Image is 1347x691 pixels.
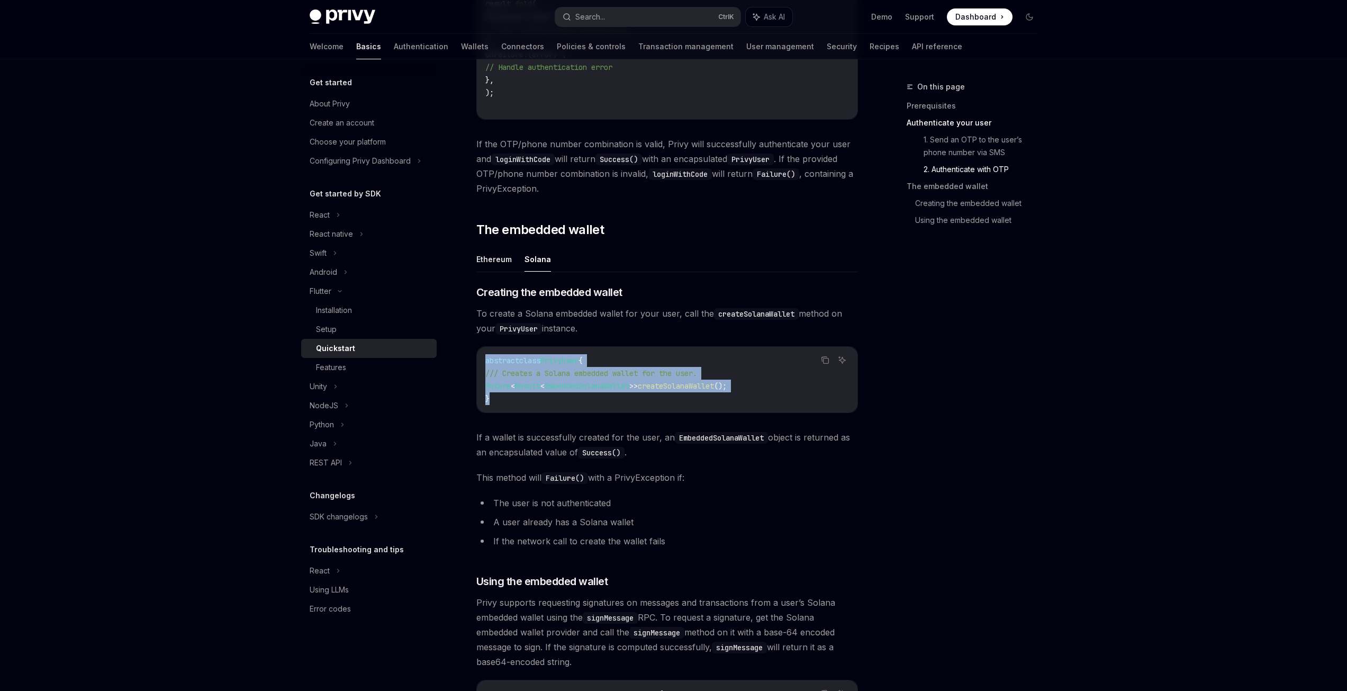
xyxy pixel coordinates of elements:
[907,114,1046,131] a: Authenticate your user
[310,489,355,502] h5: Changelogs
[955,12,996,22] span: Dashboard
[485,75,494,85] span: },
[648,168,712,180] code: loginWithCode
[947,8,1012,25] a: Dashboard
[485,369,697,378] span: /// Creates a Solana embedded wallet for the user.
[476,221,604,238] span: The embedded wallet
[310,155,411,167] div: Configuring Privy Dashboard
[476,515,858,530] li: A user already has a Solana wallet
[310,418,334,431] div: Python
[301,132,437,151] a: Choose your platform
[525,247,551,272] button: Solana
[595,154,642,165] code: Success()
[310,510,368,523] div: SDK changelogs
[485,394,490,403] span: }
[476,534,858,549] li: If the network call to create the wallet fails
[310,209,330,221] div: React
[310,285,331,298] div: Flutter
[746,34,814,59] a: User management
[310,380,327,393] div: Unity
[310,34,343,59] a: Welcome
[485,88,494,97] span: );
[301,301,437,320] a: Installation
[575,11,605,23] div: Search...
[746,7,792,26] button: Ask AI
[555,7,740,26] button: Search...CtrlK
[907,97,1046,114] a: Prerequisites
[541,472,588,484] code: Failure()
[917,80,965,93] span: On this page
[310,76,352,89] h5: Get started
[491,154,555,165] code: loginWithCode
[310,437,327,450] div: Java
[714,381,727,391] span: ();
[316,361,346,374] div: Features
[718,13,734,21] span: Ctrl K
[476,470,858,485] span: This method will with a PrivyException if:
[310,603,351,615] div: Error codes
[540,356,578,365] span: PrivyUser
[675,432,768,444] code: EmbeddedSolanaWallet
[316,342,355,355] div: Quickstart
[301,580,437,599] a: Using LLMs
[753,168,799,180] code: Failure()
[905,12,934,22] a: Support
[515,381,540,391] span: Result
[485,381,511,391] span: Future
[1021,8,1038,25] button: Toggle dark mode
[870,34,899,59] a: Recipes
[316,304,352,317] div: Installation
[310,116,374,129] div: Create an account
[310,543,404,556] h5: Troubleshooting and tips
[501,34,544,59] a: Connectors
[485,356,519,365] span: abstract
[714,308,799,320] code: createSolanaWallet
[924,131,1046,161] a: 1. Send an OTP to the user’s phone number via SMS
[356,34,381,59] a: Basics
[485,62,612,72] span: // Handle authentication error
[310,584,349,596] div: Using LLMs
[495,323,542,335] code: PrivyUser
[476,285,622,300] span: Creating the embedded wallet
[540,381,545,391] span: <
[578,447,625,459] code: Success()
[915,195,1046,212] a: Creating the embedded wallet
[310,266,337,279] div: Android
[924,161,1046,178] a: 2. Authenticate with OTP
[310,456,342,469] div: REST API
[583,612,638,624] code: signMessage
[301,358,437,377] a: Features
[545,381,629,391] span: EmbeddedSolanaWallet
[476,496,858,510] li: The user is not authenticated
[638,381,714,391] span: createSolanaWallet
[557,34,626,59] a: Policies & controls
[519,356,540,365] span: class
[915,212,1046,229] a: Using the embedded wallet
[310,10,375,24] img: dark logo
[638,34,734,59] a: Transaction management
[310,564,330,577] div: React
[310,399,338,412] div: NodeJS
[727,154,774,165] code: PrivyUser
[764,12,785,22] span: Ask AI
[912,34,962,59] a: API reference
[827,34,857,59] a: Security
[301,113,437,132] a: Create an account
[310,97,350,110] div: About Privy
[712,642,767,653] code: signMessage
[629,627,684,639] code: signMessage
[476,247,512,272] button: Ethereum
[461,34,489,59] a: Wallets
[818,353,832,367] button: Copy the contents from the code block
[310,187,381,200] h5: Get started by SDK
[316,323,337,336] div: Setup
[476,574,608,589] span: Using the embedded wallet
[310,228,353,240] div: React native
[578,356,583,365] span: {
[301,94,437,113] a: About Privy
[907,178,1046,195] a: The embedded wallet
[310,136,386,148] div: Choose your platform
[476,137,858,196] span: If the OTP/phone number combination is valid, Privy will successfully authenticate your user and ...
[301,320,437,339] a: Setup
[511,381,515,391] span: <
